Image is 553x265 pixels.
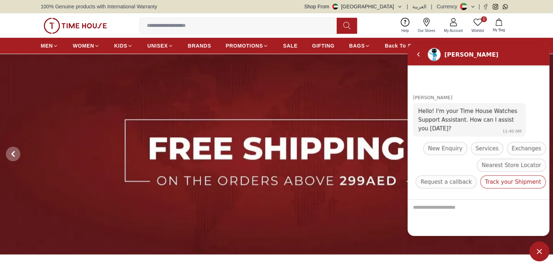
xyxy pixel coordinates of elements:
[41,3,157,10] span: 100% Genuine products with International Warranty
[73,39,100,52] a: WOMEN
[467,16,488,35] a: 0Wishlist
[529,241,549,261] div: Chat Widget
[412,3,426,10] button: العربية
[283,39,297,52] a: SALE
[478,3,480,10] span: |
[349,42,365,49] span: BAGS
[441,28,466,33] span: My Account
[312,42,334,49] span: GIFTING
[349,39,370,52] a: BAGS
[502,4,508,9] a: Whatsapp
[312,39,334,52] a: GIFTING
[226,42,263,49] span: PROMOTIONS
[490,27,508,33] span: My Bag
[469,28,487,33] span: Wishlist
[483,4,488,9] a: Facebook
[406,42,551,238] iframe: SalesIQ Chat Window
[304,3,402,10] button: Shop From[GEOGRAPHIC_DATA]
[431,3,432,10] span: |
[397,16,413,35] a: Help
[41,42,53,49] span: MEN
[114,39,133,52] a: KIDS
[226,39,269,52] a: PROMOTIONS
[147,42,168,49] span: UNISEX
[398,28,412,33] span: Help
[188,42,211,49] span: BRANDS
[385,42,439,49] span: Back To School Sale
[413,16,440,35] a: Our Stores
[407,3,408,10] span: |
[481,16,487,22] span: 0
[114,42,127,49] span: KIDS
[529,241,549,261] span: Minimize live chat window
[147,39,173,52] a: UNISEX
[415,28,438,33] span: Our Stores
[73,42,94,49] span: WOMEN
[332,4,338,9] img: United Arab Emirates
[437,3,460,10] div: Currency
[488,17,509,34] button: My Bag
[44,18,107,34] img: ...
[493,4,498,9] a: Instagram
[188,39,211,52] a: BRANDS
[283,42,297,49] span: SALE
[385,39,439,52] a: Back To School Sale
[41,39,58,52] a: MEN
